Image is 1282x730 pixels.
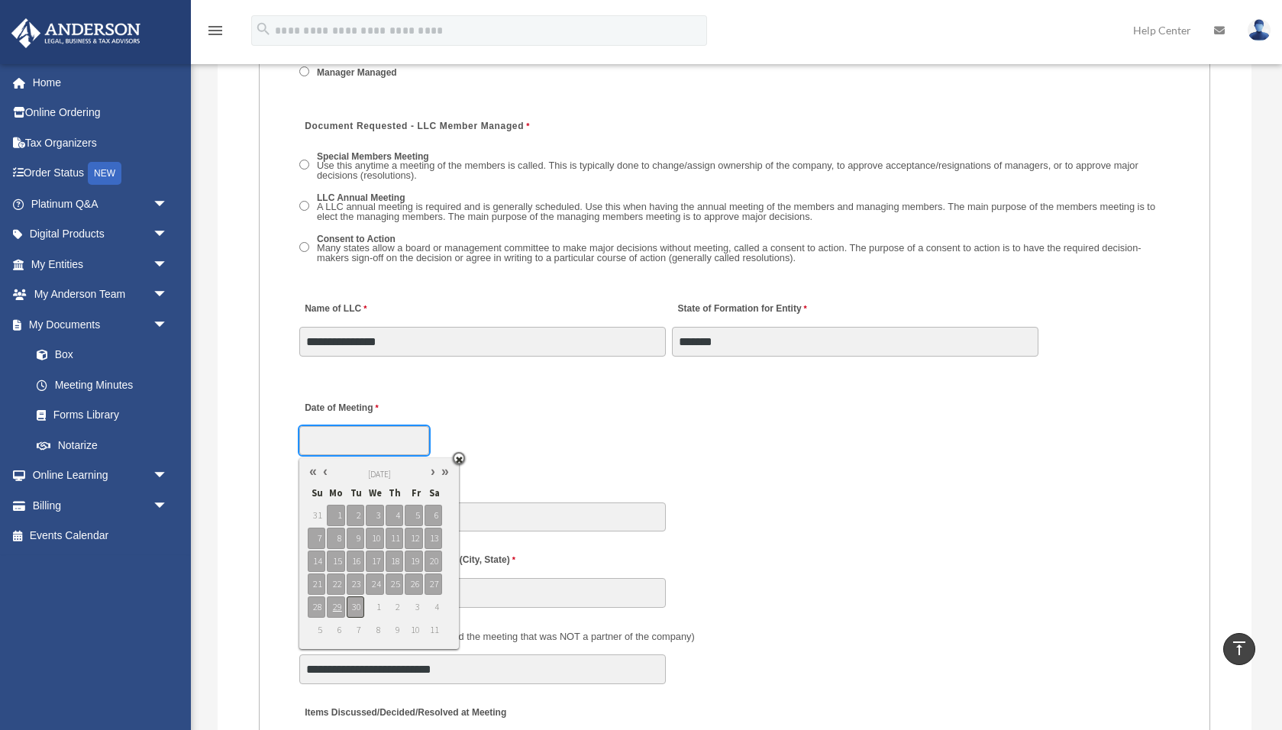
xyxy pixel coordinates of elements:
[327,528,344,549] span: 8
[308,528,325,549] span: 7
[361,631,695,642] span: (Did anyone else attend the meeting that was NOT a partner of the company)
[299,703,510,724] label: Items Discussed/Decided/Resolved at Meeting
[11,460,191,491] a: Online Learningarrow_drop_down
[21,430,191,460] a: Notarize
[425,528,442,549] span: 13
[405,551,422,572] span: 19
[425,551,442,572] span: 20
[405,505,422,526] span: 5
[305,121,524,131] span: Document Requested - LLC Member Managed
[1248,19,1271,41] img: User Pic
[299,398,444,418] label: Date of Meeting
[405,573,422,595] span: 26
[153,249,183,280] span: arrow_drop_down
[11,521,191,551] a: Events Calendar
[347,505,364,526] span: 2
[11,490,191,521] a: Billingarrow_drop_down
[347,619,364,641] span: 7
[405,596,422,618] span: 3
[317,201,1155,222] span: A LLC annual meeting is required and is generally scheduled. Use this when having the annual meet...
[368,469,391,480] span: [DATE]
[206,21,224,40] i: menu
[11,219,191,250] a: Digital Productsarrow_drop_down
[425,596,442,618] span: 4
[308,596,325,618] span: 28
[153,460,183,492] span: arrow_drop_down
[11,128,191,158] a: Tax Organizers
[347,596,364,618] span: 30
[312,232,1171,266] label: Consent to Action
[308,505,325,526] span: 31
[386,528,403,549] span: 11
[11,158,191,189] a: Order StatusNEW
[405,483,422,503] span: Fr
[11,67,191,98] a: Home
[347,551,364,572] span: 16
[366,573,383,595] span: 24
[347,528,364,549] span: 9
[312,150,1171,183] label: Special Members Meeting
[299,627,699,648] label: Also Present
[299,299,370,320] label: Name of LLC
[308,619,325,641] span: 5
[366,505,383,526] span: 3
[386,483,403,503] span: Th
[11,279,191,310] a: My Anderson Teamarrow_drop_down
[11,189,191,219] a: Platinum Q&Aarrow_drop_down
[308,573,325,595] span: 21
[308,551,325,572] span: 14
[312,191,1171,224] label: LLC Annual Meeting
[327,619,344,641] span: 6
[153,219,183,250] span: arrow_drop_down
[366,528,383,549] span: 10
[21,370,183,400] a: Meeting Minutes
[366,619,383,641] span: 8
[425,619,442,641] span: 11
[206,27,224,40] a: menu
[255,21,272,37] i: search
[21,400,191,431] a: Forms Library
[88,162,121,185] div: NEW
[366,551,383,572] span: 17
[386,551,403,572] span: 18
[386,505,403,526] span: 4
[425,505,442,526] span: 6
[317,160,1138,181] span: Use this anytime a meeting of the members is called. This is typically done to change/assign owne...
[153,279,183,311] span: arrow_drop_down
[1230,639,1248,657] i: vertical_align_top
[347,573,364,595] span: 23
[308,483,325,503] span: Su
[7,18,145,48] img: Anderson Advisors Platinum Portal
[386,619,403,641] span: 9
[327,505,344,526] span: 1
[386,573,403,595] span: 25
[672,299,810,320] label: State of Formation for Entity
[366,596,383,618] span: 1
[405,619,422,641] span: 10
[153,189,183,220] span: arrow_drop_down
[366,483,383,503] span: We
[11,98,191,128] a: Online Ordering
[153,309,183,341] span: arrow_drop_down
[11,309,191,340] a: My Documentsarrow_drop_down
[317,242,1142,263] span: Many states allow a board or management committee to make major decisions without meeting, called...
[327,551,344,572] span: 15
[405,528,422,549] span: 12
[425,483,442,503] span: Sa
[327,596,344,618] span: 29
[153,490,183,522] span: arrow_drop_down
[11,249,191,279] a: My Entitiesarrow_drop_down
[327,483,344,503] span: Mo
[386,596,403,618] span: 2
[327,573,344,595] span: 22
[347,483,364,503] span: Tu
[21,340,191,370] a: Box
[312,66,402,79] label: Manager Managed
[425,573,442,595] span: 27
[1223,633,1255,665] a: vertical_align_top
